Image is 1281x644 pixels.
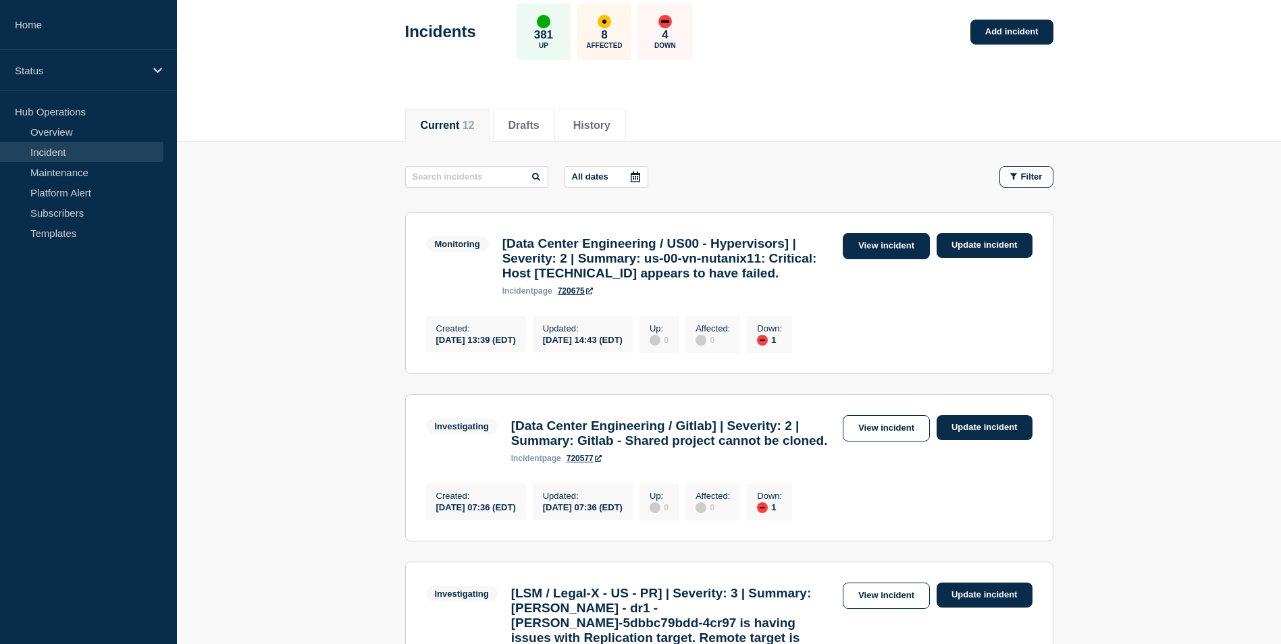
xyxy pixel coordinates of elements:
p: Down [654,42,676,49]
div: disabled [696,335,706,346]
div: [DATE] 13:39 (EDT) [436,333,516,345]
button: Current 12 [421,119,475,132]
span: Investigating [426,586,498,601]
span: incident [511,454,542,463]
p: 4 [662,28,668,42]
p: Up : [650,491,669,501]
a: View incident [843,415,930,441]
div: 0 [696,501,730,513]
p: Updated : [543,491,623,501]
p: Status [15,65,145,76]
p: Affected [586,42,622,49]
p: Affected : [696,323,730,333]
div: 0 [650,501,669,513]
div: disabled [696,502,706,513]
div: 1 [757,501,782,513]
p: page [511,454,561,463]
div: disabled [650,335,660,346]
div: down [658,15,672,28]
p: Created : [436,323,516,333]
a: Update incident [937,415,1032,440]
p: Updated : [543,323,623,333]
span: Monitoring [426,236,489,252]
p: Up : [650,323,669,333]
span: Investigating [426,419,498,434]
h3: [Data Center Engineering / Gitlab] | Severity: 2 | Summary: Gitlab - Shared project cannot be clo... [511,419,836,448]
p: Down : [757,491,782,501]
span: incident [502,286,533,296]
input: Search incidents [405,166,548,188]
p: Created : [436,491,516,501]
a: View incident [843,583,930,609]
p: All dates [572,171,608,182]
button: History [573,119,610,132]
a: Update incident [937,583,1032,608]
div: [DATE] 07:36 (EDT) [543,501,623,512]
p: Up [539,42,548,49]
div: up [537,15,550,28]
p: Affected : [696,491,730,501]
button: Filter [999,166,1053,188]
button: All dates [565,166,648,188]
a: 720675 [558,286,593,296]
button: Drafts [508,119,540,132]
div: [DATE] 14:43 (EDT) [543,333,623,345]
div: disabled [650,502,660,513]
div: [DATE] 07:36 (EDT) [436,501,516,512]
a: View incident [843,233,930,259]
p: 8 [601,28,607,42]
a: Add incident [970,20,1053,45]
div: down [757,502,768,513]
span: Filter [1021,171,1043,182]
span: 12 [463,119,475,131]
div: 1 [757,333,782,346]
p: Down : [757,323,782,333]
div: affected [598,15,611,28]
div: 0 [650,333,669,346]
a: 720577 [567,454,602,463]
p: 381 [534,28,553,42]
h1: Incidents [405,22,476,41]
h3: [Data Center Engineering / US00 - Hypervisors] | Severity: 2 | Summary: us-00-vn-nutanix11: Criti... [502,236,836,281]
div: 0 [696,333,730,346]
a: Update incident [937,233,1032,258]
div: down [757,335,768,346]
p: page [502,286,552,296]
